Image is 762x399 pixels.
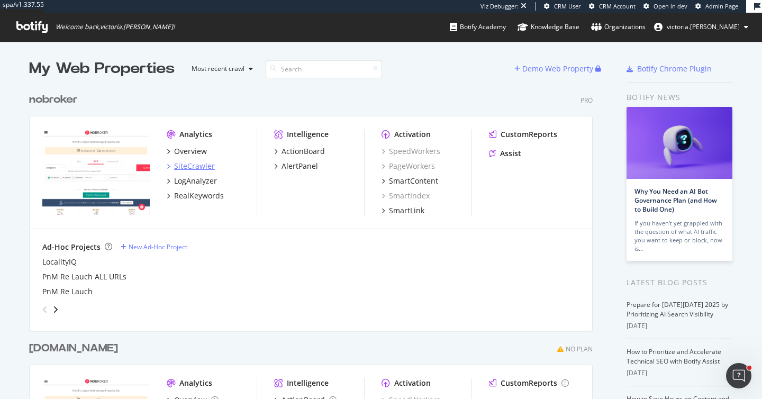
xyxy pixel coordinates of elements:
[522,64,593,74] div: Demo Web Property
[167,146,207,157] a: Overview
[554,2,581,10] span: CRM User
[42,242,101,252] div: Ad-Hoc Projects
[266,60,382,78] input: Search
[580,96,593,105] div: Pro
[121,242,187,251] a: New Ad-Hoc Project
[566,344,593,353] div: No Plan
[591,22,646,32] div: Organizations
[518,22,579,32] div: Knowledge Base
[501,129,557,140] div: CustomReports
[627,347,721,366] a: How to Prioritize and Accelerate Technical SEO with Botify Assist
[489,148,521,159] a: Assist
[129,242,187,251] div: New Ad-Hoc Project
[450,13,506,41] a: Botify Academy
[394,129,431,140] div: Activation
[667,22,740,31] span: victoria.wong
[514,60,595,77] button: Demo Web Property
[29,341,122,356] a: [DOMAIN_NAME]
[382,161,435,171] a: PageWorkers
[480,2,519,11] div: Viz Debugger:
[382,176,438,186] a: SmartContent
[192,66,244,72] div: Most recent crawl
[382,146,440,157] a: SpeedWorkers
[500,148,521,159] div: Assist
[174,176,217,186] div: LogAnalyzer
[29,92,78,107] div: nobroker
[627,321,733,331] div: [DATE]
[287,129,329,140] div: Intelligence
[389,176,438,186] div: SmartContent
[167,161,215,171] a: SiteCrawler
[643,2,687,11] a: Open in dev
[56,23,175,31] span: Welcome back, victoria.[PERSON_NAME] !
[174,191,224,201] div: RealKeywords
[514,64,595,73] a: Demo Web Property
[287,378,329,388] div: Intelligence
[544,2,581,11] a: CRM User
[705,2,738,10] span: Admin Page
[38,301,52,318] div: angle-left
[591,13,646,41] a: Organizations
[646,19,757,35] button: victoria.[PERSON_NAME]
[382,205,424,216] a: SmartLink
[634,187,717,214] a: Why You Need an AI Bot Governance Plan (and How to Build One)
[282,161,318,171] div: AlertPanel
[29,92,82,107] a: nobroker
[42,257,77,267] a: LocalityIQ
[167,191,224,201] a: RealKeywords
[450,22,506,32] div: Botify Academy
[627,64,712,74] a: Botify Chrome Plugin
[174,161,215,171] div: SiteCrawler
[174,146,207,157] div: Overview
[518,13,579,41] a: Knowledge Base
[589,2,636,11] a: CRM Account
[501,378,557,388] div: CustomReports
[695,2,738,11] a: Admin Page
[167,176,217,186] a: LogAnalyzer
[179,129,212,140] div: Analytics
[29,341,118,356] div: [DOMAIN_NAME]
[382,191,430,201] a: SmartIndex
[599,2,636,10] span: CRM Account
[42,286,93,297] a: PnM Re Lauch
[637,64,712,74] div: Botify Chrome Plugin
[282,146,325,157] div: ActionBoard
[627,107,732,179] img: Why You Need an AI Bot Governance Plan (and How to Build One)
[654,2,687,10] span: Open in dev
[627,300,728,319] a: Prepare for [DATE][DATE] 2025 by Prioritizing AI Search Visibility
[389,205,424,216] div: SmartLink
[489,378,569,388] a: CustomReports
[179,378,212,388] div: Analytics
[29,58,175,79] div: My Web Properties
[42,129,150,215] img: nobroker.com
[52,304,59,315] div: angle-right
[274,161,318,171] a: AlertPanel
[489,129,557,140] a: CustomReports
[726,363,751,388] iframe: Intercom live chat
[634,219,724,253] div: If you haven’t yet grappled with the question of what AI traffic you want to keep or block, now is…
[627,92,733,103] div: Botify news
[42,271,126,282] a: PnM Re Lauch ALL URLs
[627,368,733,378] div: [DATE]
[183,60,257,77] button: Most recent crawl
[394,378,431,388] div: Activation
[274,146,325,157] a: ActionBoard
[627,277,733,288] div: Latest Blog Posts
